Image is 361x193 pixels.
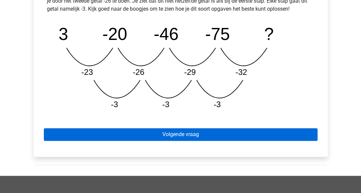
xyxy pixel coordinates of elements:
tspan: -46 [154,24,179,43]
tspan: -3 [162,100,169,109]
a: Volgende vraag [44,128,317,141]
tspan: -29 [184,68,196,77]
tspan: -75 [205,24,230,43]
tspan: -23 [81,68,93,77]
tspan: -26 [133,68,144,77]
tspan: -3 [111,100,118,109]
tspan: -20 [102,24,127,43]
tspan: -32 [235,68,247,77]
tspan: -3 [214,100,221,109]
tspan: ? [264,24,274,43]
tspan: 3 [58,24,68,43]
